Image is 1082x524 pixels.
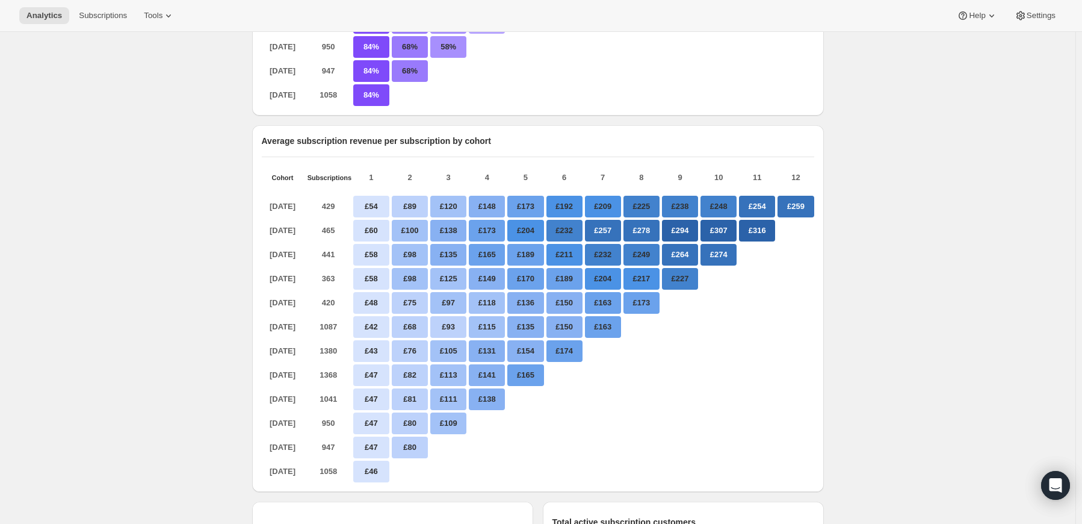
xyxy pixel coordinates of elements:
p: £173 [623,292,660,314]
p: [DATE] [262,340,304,362]
p: £173 [469,220,505,242]
p: £174 [546,340,583,362]
p: £111 [430,388,466,410]
p: £257 [585,220,621,242]
span: Subscriptions [79,11,127,20]
p: [DATE] [262,36,304,58]
p: £80 [392,437,428,458]
p: £58 [353,268,389,290]
p: £204 [585,268,621,290]
p: £47 [353,437,389,458]
p: £47 [353,388,389,410]
p: £42 [353,316,389,338]
p: £165 [469,244,505,266]
p: £125 [430,268,466,290]
p: £60 [353,220,389,242]
p: 12 [777,172,814,184]
p: Cohort [262,174,304,181]
p: £68 [392,316,428,338]
p: £307 [700,220,737,242]
p: 5 [507,172,543,184]
p: 2 [392,172,428,184]
p: £115 [469,316,505,338]
p: 950 [308,36,350,58]
p: £100 [392,220,428,242]
p: 947 [308,437,350,458]
p: 1058 [308,84,350,106]
p: £211 [546,244,583,266]
p: £138 [430,220,466,242]
p: [DATE] [262,461,304,482]
p: £109 [430,413,466,434]
p: 11 [739,172,775,184]
p: 7 [585,172,621,184]
p: £118 [469,292,505,314]
p: £47 [353,413,389,434]
p: 8 [623,172,660,184]
p: [DATE] [262,388,304,410]
p: £136 [507,292,543,314]
p: £43 [353,340,389,362]
span: Help [969,11,985,20]
p: 58% [430,36,466,58]
p: £138 [469,388,505,410]
p: 1041 [308,388,350,410]
p: £238 [662,196,698,217]
p: £259 [777,196,814,217]
p: 4 [469,172,505,184]
p: 1087 [308,316,350,338]
p: 465 [308,220,350,242]
p: [DATE] [262,84,304,106]
p: £189 [507,244,543,266]
p: £232 [585,244,621,266]
p: £227 [662,268,698,290]
p: £278 [623,220,660,242]
p: 363 [308,268,350,290]
p: [DATE] [262,220,304,242]
p: 1 [353,172,389,184]
p: £120 [430,196,466,217]
p: 6 [546,172,583,184]
p: £225 [623,196,660,217]
p: £204 [507,220,543,242]
p: [DATE] [262,316,304,338]
p: 68% [392,36,428,58]
span: Analytics [26,11,62,20]
p: £98 [392,268,428,290]
p: £148 [469,196,505,217]
p: £98 [392,244,428,266]
p: [DATE] [262,364,304,386]
p: £135 [507,316,543,338]
span: Settings [1027,11,1056,20]
p: 84% [353,84,389,106]
button: Settings [1007,7,1063,24]
p: £48 [353,292,389,314]
p: £105 [430,340,466,362]
p: £113 [430,364,466,386]
p: £149 [469,268,505,290]
p: 3 [430,172,466,184]
p: 68% [392,60,428,82]
p: 9 [662,172,698,184]
p: £46 [353,461,389,482]
p: £173 [507,196,543,217]
p: [DATE] [262,413,304,434]
p: £189 [546,268,583,290]
p: £170 [507,268,543,290]
p: £141 [469,364,505,386]
p: £75 [392,292,428,314]
p: 10 [700,172,737,184]
p: £150 [546,292,583,314]
p: Subscriptions [308,174,350,181]
p: 947 [308,60,350,82]
p: 1368 [308,364,350,386]
p: [DATE] [262,196,304,217]
button: Tools [137,7,182,24]
p: 950 [308,413,350,434]
p: £294 [662,220,698,242]
p: [DATE] [262,60,304,82]
p: 1380 [308,340,350,362]
p: £163 [585,292,621,314]
p: £131 [469,340,505,362]
p: £264 [662,244,698,266]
